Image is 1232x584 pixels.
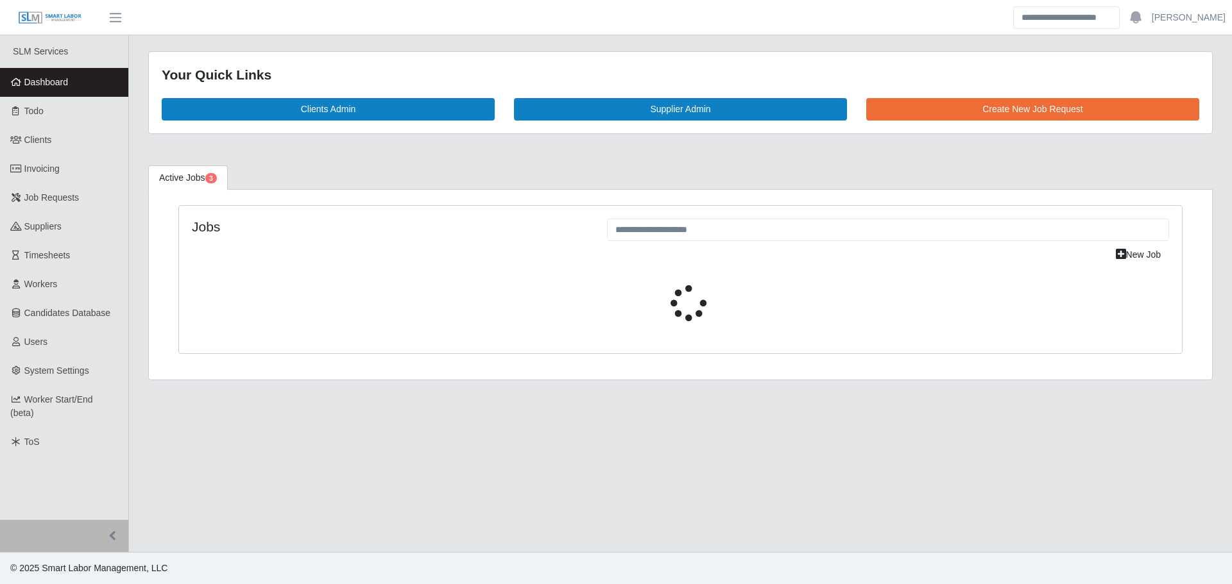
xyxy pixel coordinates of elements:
span: Job Requests [24,192,80,203]
span: © 2025 Smart Labor Management, LLC [10,563,167,573]
span: System Settings [24,365,89,376]
span: ToS [24,437,40,447]
span: Worker Start/End (beta) [10,394,93,418]
span: SLM Services [13,46,68,56]
a: Clients Admin [162,98,495,121]
div: Your Quick Links [162,65,1199,85]
a: New Job [1108,244,1169,266]
span: Users [24,337,48,347]
span: Invoicing [24,163,60,174]
span: Workers [24,279,58,289]
span: Timesheets [24,250,71,260]
h4: Jobs [192,219,588,235]
img: SLM Logo [18,11,82,25]
span: Pending Jobs [205,173,217,183]
input: Search [1013,6,1120,29]
span: Dashboard [24,77,69,87]
a: Supplier Admin [514,98,847,121]
span: Todo [24,106,44,116]
span: Suppliers [24,221,62,231]
span: Candidates Database [24,308,111,318]
a: [PERSON_NAME] [1152,11,1226,24]
a: Create New Job Request [866,98,1199,121]
span: Clients [24,135,52,145]
a: Active Jobs [148,165,228,190]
